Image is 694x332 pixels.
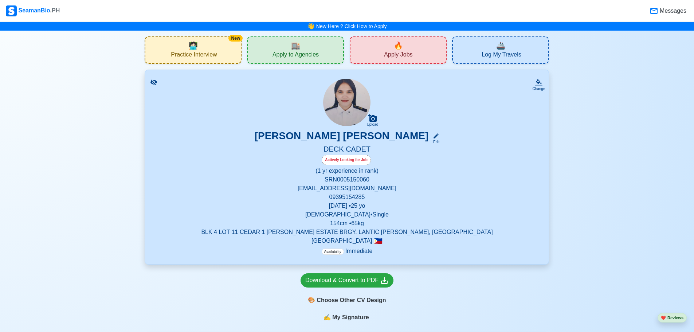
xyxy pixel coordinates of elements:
[331,313,370,322] span: My Signature
[367,122,379,127] div: Upload
[532,86,545,91] div: Change
[305,276,389,285] div: Download & Convert to PDF
[154,228,540,237] p: BLK 4 LOT 11 CEDAR 1 [PERSON_NAME] ESTATE BRGY. LANTIC [PERSON_NAME], [GEOGRAPHIC_DATA]
[154,145,540,155] h5: DECK CADET
[171,51,217,60] span: Practice Interview
[316,23,387,29] a: New Here ? Click How to Apply
[322,249,344,255] span: Availability
[301,273,393,288] a: Download & Convert to PDF
[255,130,429,145] h3: [PERSON_NAME] [PERSON_NAME]
[394,40,403,51] span: new
[154,193,540,202] p: 09395154285
[658,7,686,15] span: Messages
[154,175,540,184] p: SRN 0005150060
[154,167,540,175] p: (1 yr experience in rank)
[308,296,315,305] span: paint
[154,184,540,193] p: [EMAIL_ADDRESS][DOMAIN_NAME]
[496,40,505,51] span: travel
[6,5,60,16] div: SeamanBio
[228,35,243,42] div: New
[154,210,540,219] p: [DEMOGRAPHIC_DATA] • Single
[272,51,319,60] span: Apply to Agencies
[154,237,540,245] p: [GEOGRAPHIC_DATA]
[154,219,540,228] p: 154 cm • 65 kg
[322,247,373,255] p: Immediate
[322,155,371,165] div: Actively Looking for Job
[658,313,687,323] button: heartReviews
[301,293,393,307] div: Choose Other CV Design
[50,7,60,13] span: .PH
[430,139,439,145] div: Edit
[374,238,383,245] span: 🇵🇭
[189,40,198,51] span: interview
[154,202,540,210] p: [DATE] • 25 yo
[306,21,315,31] span: bell
[384,51,412,60] span: Apply Jobs
[291,40,300,51] span: agencies
[6,5,17,16] img: Logo
[324,313,331,322] span: sign
[661,316,666,320] span: heart
[482,51,521,60] span: Log My Travels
